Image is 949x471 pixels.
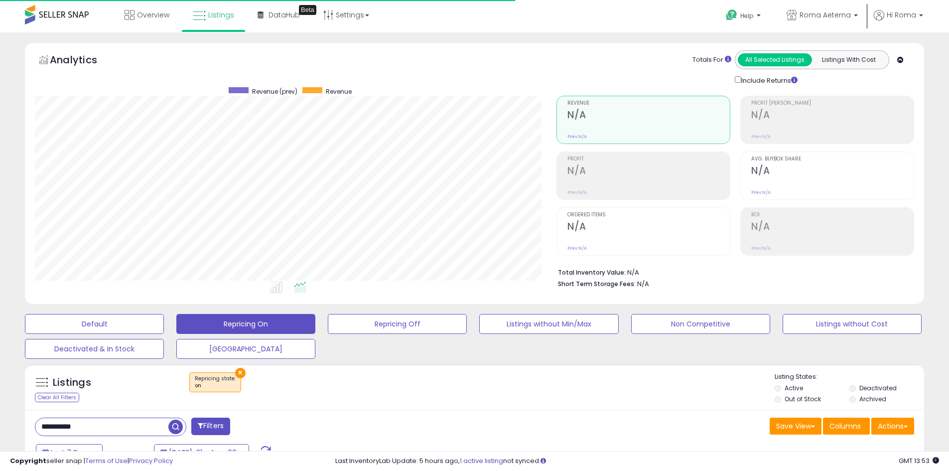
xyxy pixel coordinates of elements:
[785,395,821,403] label: Out of Stock
[812,53,886,66] button: Listings With Cost
[751,157,914,162] span: Avg. Buybox Share
[51,448,90,458] span: Last 7 Days
[567,189,587,195] small: Prev: N/A
[859,395,886,403] label: Archived
[829,421,861,431] span: Columns
[740,11,754,20] span: Help
[10,456,46,466] strong: Copyright
[154,444,249,461] button: [DATE]-31 - Aug-06
[129,456,173,466] a: Privacy Policy
[53,376,91,390] h5: Listings
[25,339,164,359] button: Deactivated & In Stock
[328,314,467,334] button: Repricing Off
[785,384,803,392] label: Active
[35,393,79,402] div: Clear All Filters
[567,212,730,218] span: Ordered Items
[299,5,316,15] div: Tooltip anchor
[104,449,150,458] span: Compared to:
[887,10,916,20] span: Hi Roma
[10,457,173,466] div: seller snap | |
[751,134,771,140] small: Prev: N/A
[751,245,771,251] small: Prev: N/A
[751,189,771,195] small: Prev: N/A
[269,10,300,20] span: DataHub
[567,134,587,140] small: Prev: N/A
[823,418,870,435] button: Columns
[567,101,730,106] span: Revenue
[195,375,236,390] span: Repricing state :
[751,101,914,106] span: Profit [PERSON_NAME]
[191,418,230,435] button: Filters
[567,157,730,162] span: Profit
[85,456,128,466] a: Terms of Use
[208,10,234,20] span: Listings
[137,10,169,20] span: Overview
[195,382,236,389] div: on
[567,165,730,178] h2: N/A
[783,314,922,334] button: Listings without Cost
[567,221,730,234] h2: N/A
[751,221,914,234] h2: N/A
[335,457,939,466] div: Last InventoryLab Update: 5 hours ago, not synced.
[725,9,738,21] i: Get Help
[176,339,315,359] button: [GEOGRAPHIC_DATA]
[235,368,246,378] button: ×
[25,314,164,334] button: Default
[169,448,237,458] span: [DATE]-31 - Aug-06
[770,418,821,435] button: Save View
[899,456,939,466] span: 2025-08-14 13:53 GMT
[775,372,924,382] p: Listing States:
[50,53,117,69] h5: Analytics
[800,10,851,20] span: Roma Aeterna
[252,87,297,96] span: Revenue (prev)
[567,245,587,251] small: Prev: N/A
[460,456,503,466] a: 1 active listing
[558,266,907,278] li: N/A
[631,314,770,334] button: Non Competitive
[751,212,914,218] span: ROI
[751,109,914,123] h2: N/A
[692,55,731,65] div: Totals For
[36,444,103,461] button: Last 7 Days
[637,279,649,289] span: N/A
[479,314,618,334] button: Listings without Min/Max
[871,418,914,435] button: Actions
[738,53,812,66] button: All Selected Listings
[558,280,636,288] b: Short Term Storage Fees:
[874,10,923,32] a: Hi Roma
[558,268,626,277] b: Total Inventory Value:
[718,1,771,32] a: Help
[727,74,810,86] div: Include Returns
[859,384,897,392] label: Deactivated
[176,314,315,334] button: Repricing On
[567,109,730,123] h2: N/A
[751,165,914,178] h2: N/A
[326,87,352,96] span: Revenue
